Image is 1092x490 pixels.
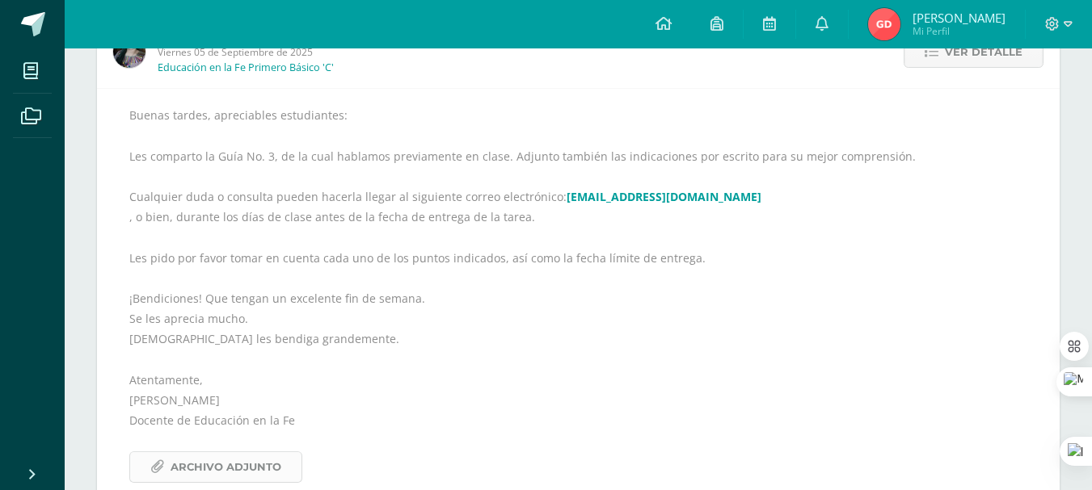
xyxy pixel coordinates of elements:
[129,105,1027,482] div: Buenas tardes, apreciables estudiantes: Les comparto la Guía No. 3, de la cual hablamos previamen...
[113,36,145,68] img: 8322e32a4062cfa8b237c59eedf4f548.png
[913,24,1006,38] span: Mi Perfil
[158,45,512,59] span: Viernes 05 de Septiembre de 2025
[945,37,1022,67] span: Ver detalle
[868,8,900,40] img: cd20483051bed57b799a0ac89734fc46.png
[913,10,1006,26] span: [PERSON_NAME]
[171,452,281,482] span: Archivo Adjunto
[158,61,334,74] p: Educación en la Fe Primero Básico 'C'
[567,189,761,204] a: [EMAIL_ADDRESS][DOMAIN_NAME]
[129,451,302,483] a: Archivo Adjunto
